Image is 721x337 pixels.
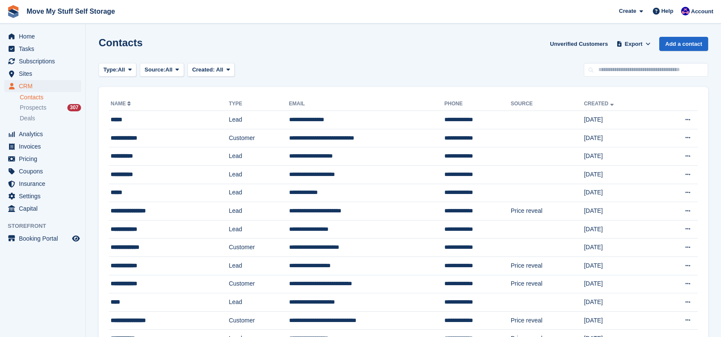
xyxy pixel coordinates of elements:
td: Price reveal [511,275,584,293]
span: All [166,66,173,74]
span: Analytics [19,128,70,140]
a: menu [4,140,81,152]
span: All [118,66,125,74]
td: [DATE] [584,147,656,166]
span: Export [625,40,643,48]
a: Preview store [71,233,81,244]
td: Lead [229,220,289,239]
span: Tasks [19,43,70,55]
td: [DATE] [584,129,656,147]
th: Phone [444,97,511,111]
td: Price reveal [511,202,584,221]
td: [DATE] [584,184,656,202]
a: menu [4,190,81,202]
td: Price reveal [511,256,584,275]
button: Created: All [187,63,235,77]
span: Storefront [8,222,85,230]
span: Source: [145,66,165,74]
span: Insurance [19,178,70,190]
th: Source [511,97,584,111]
span: Invoices [19,140,70,152]
div: 307 [67,104,81,111]
td: Lead [229,147,289,166]
a: menu [4,165,81,177]
td: [DATE] [584,220,656,239]
td: [DATE] [584,256,656,275]
a: menu [4,153,81,165]
th: Type [229,97,289,111]
span: CRM [19,80,70,92]
td: Customer [229,311,289,330]
td: [DATE] [584,111,656,129]
td: Customer [229,129,289,147]
span: Prospects [20,104,46,112]
a: menu [4,30,81,42]
span: Sites [19,68,70,80]
a: Name [111,101,133,107]
h1: Contacts [99,37,143,48]
td: Lead [229,293,289,312]
button: Source: All [140,63,184,77]
img: stora-icon-8386f47178a22dfd0bd8f6a31ec36ba5ce8667c1dd55bd0f319d3a0aa187defe.svg [7,5,20,18]
a: menu [4,178,81,190]
button: Export [615,37,652,51]
span: Booking Portal [19,233,70,245]
a: Prospects 307 [20,103,81,112]
span: Create [619,7,636,15]
img: Jade Whetnall [681,7,690,15]
span: Capital [19,203,70,215]
td: Lead [229,111,289,129]
td: [DATE] [584,202,656,221]
td: [DATE] [584,293,656,312]
span: Subscriptions [19,55,70,67]
td: Lead [229,202,289,221]
a: Contacts [20,93,81,101]
a: menu [4,203,81,215]
a: menu [4,233,81,245]
td: Lead [229,165,289,184]
span: All [216,66,223,73]
td: Price reveal [511,311,584,330]
a: Move My Stuff Self Storage [23,4,118,18]
td: Lead [229,256,289,275]
td: Customer [229,239,289,257]
td: [DATE] [584,275,656,293]
a: menu [4,80,81,92]
a: Add a contact [659,37,708,51]
button: Type: All [99,63,136,77]
span: Created: [192,66,215,73]
td: Lead [229,184,289,202]
span: Account [691,7,713,16]
span: Home [19,30,70,42]
td: [DATE] [584,311,656,330]
span: Help [661,7,673,15]
a: menu [4,55,81,67]
a: Deals [20,114,81,123]
span: Type: [103,66,118,74]
td: Customer [229,275,289,293]
a: Created [584,101,615,107]
a: menu [4,68,81,80]
a: menu [4,43,81,55]
a: menu [4,128,81,140]
th: Email [289,97,445,111]
span: Coupons [19,165,70,177]
span: Pricing [19,153,70,165]
span: Settings [19,190,70,202]
span: Deals [20,114,35,122]
a: Unverified Customers [546,37,611,51]
td: [DATE] [584,165,656,184]
td: [DATE] [584,239,656,257]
